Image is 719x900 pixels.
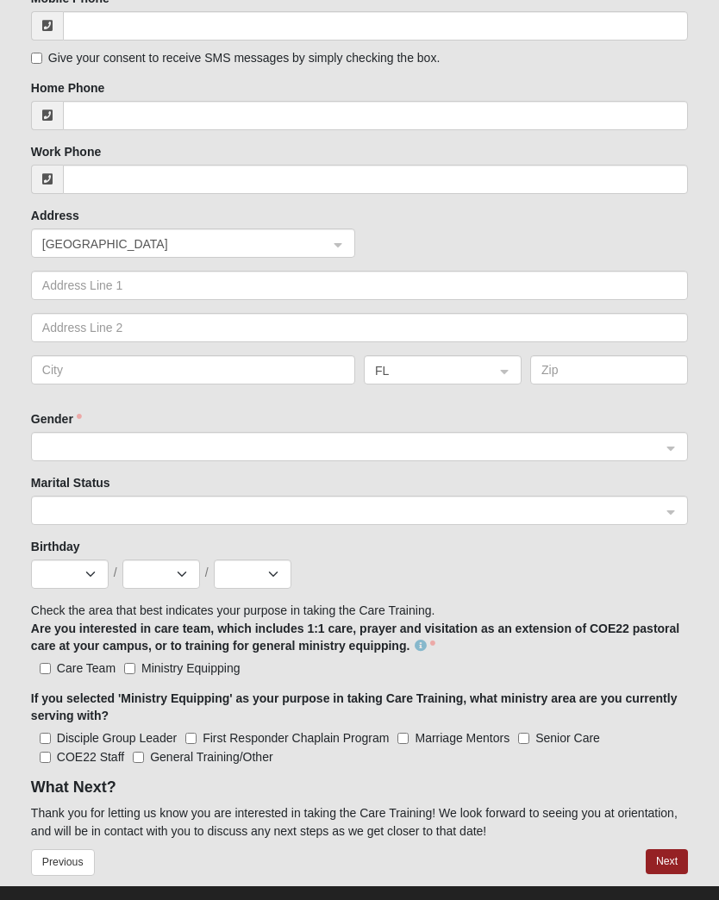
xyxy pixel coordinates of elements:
[31,313,688,342] input: Address Line 2
[114,564,117,581] span: /
[185,733,197,744] input: First Responder Chaplain Program
[397,733,409,744] input: Marriage Mentors
[57,661,116,675] span: Care Team
[57,750,124,764] span: COE22 Staff
[141,661,240,675] span: Ministry Equipping
[31,271,688,300] input: Address Line 1
[31,207,79,224] label: Address
[415,731,510,745] span: Marriage Mentors
[31,804,688,841] p: Thank you for letting us know you are interested in taking the Care Training! We look forward to ...
[31,410,82,428] label: Gender
[40,733,51,744] input: Disciple Group Leader
[31,849,95,876] button: Previous
[203,731,389,745] span: First Responder Chaplain Program
[133,752,144,763] input: General Training/Other
[535,731,600,745] span: Senior Care
[150,750,272,764] span: General Training/Other
[530,355,688,384] input: Zip
[124,663,135,674] input: Ministry Equipping
[31,355,355,384] input: City
[42,234,313,253] span: United States
[31,620,688,654] label: Are you interested in care team, which includes 1:1 care, prayer and visitation as an extension o...
[31,143,101,160] label: Work Phone
[646,849,688,874] button: Next
[518,733,529,744] input: Senior Care
[31,474,110,491] label: Marital Status
[57,731,177,745] span: Disciple Group Leader
[40,752,51,763] input: COE22 Staff
[205,564,209,581] span: /
[40,663,51,674] input: Care Team
[31,538,80,555] label: Birthday
[31,690,688,724] label: If you selected 'Ministry Equipping' as your purpose in taking Care Training, what ministry area ...
[48,51,440,65] span: Give your consent to receive SMS messages by simply checking the box.
[31,53,42,64] input: Give your consent to receive SMS messages by simply checking the box.
[31,79,105,97] label: Home Phone
[375,361,479,380] span: FL
[31,778,688,797] h4: What Next?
